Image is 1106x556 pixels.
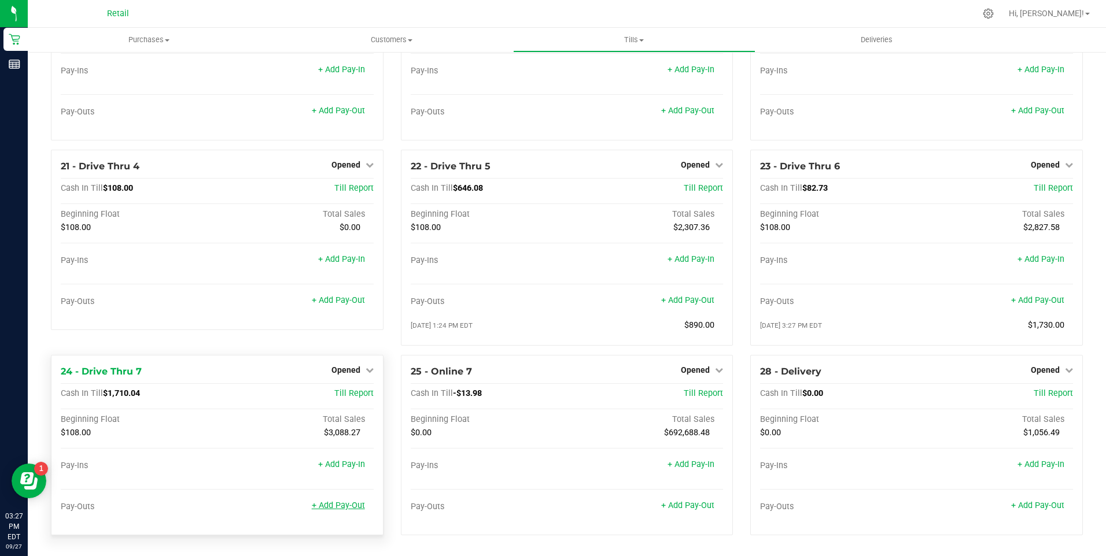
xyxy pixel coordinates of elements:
span: $0.00 [802,388,823,398]
div: Pay-Outs [760,296,916,307]
a: + Add Pay-In [668,254,714,264]
p: 03:27 PM EDT [5,511,23,542]
div: Pay-Outs [411,502,567,512]
div: Pay-Outs [760,502,916,512]
div: Pay-Ins [411,461,567,471]
span: $108.00 [61,223,91,232]
div: Total Sales [917,414,1073,425]
span: $2,307.36 [673,223,710,232]
div: Beginning Float [760,414,916,425]
div: Pay-Ins [411,255,567,266]
span: Opened [681,160,710,169]
span: 24 - Drive Thru 7 [61,366,142,377]
span: Opened [331,365,360,375]
span: Retail [107,9,129,18]
div: Beginning Float [61,414,217,425]
span: $0.00 [340,223,360,232]
div: Beginning Float [760,209,916,220]
div: Total Sales [217,209,373,220]
span: $692,688.48 [664,428,710,438]
span: Opened [1031,365,1060,375]
a: Purchases [28,28,270,52]
span: $108.00 [411,223,441,232]
a: + Add Pay-Out [312,501,365,510]
span: $2,827.58 [1023,223,1060,232]
span: [DATE] 1:24 PM EDT [411,321,473,329]
a: Till Report [684,183,723,193]
a: + Add Pay-In [318,65,365,75]
span: Purchases [28,35,270,45]
a: Till Report [334,388,374,398]
div: Pay-Outs [411,107,567,117]
span: Cash In Till [61,183,103,193]
span: $108.00 [760,223,790,232]
span: Opened [1031,160,1060,169]
p: 09/27 [5,542,23,551]
span: -$13.98 [453,388,482,398]
span: Deliveries [845,35,908,45]
span: $108.00 [61,428,91,438]
span: $890.00 [684,320,714,330]
div: Pay-Outs [61,502,217,512]
span: 28 - Delivery [760,366,821,377]
span: 25 - Online 7 [411,366,472,377]
a: + Add Pay-In [318,459,365,469]
a: Tills [513,28,755,52]
span: Cash In Till [411,388,453,398]
div: Pay-Ins [61,66,217,76]
a: + Add Pay-Out [312,295,365,305]
span: [DATE] 3:27 PM EDT [760,321,822,329]
inline-svg: Retail [9,34,20,45]
div: Pay-Ins [760,66,916,76]
div: Pay-Outs [760,107,916,117]
a: Customers [270,28,513,52]
a: + Add Pay-In [1017,459,1064,469]
div: Pay-Outs [61,296,217,307]
a: Till Report [684,388,723,398]
a: Deliveries [755,28,998,52]
iframe: Resource center unread badge [34,462,48,476]
div: Beginning Float [61,209,217,220]
div: Pay-Ins [760,255,916,266]
a: Till Report [1034,183,1073,193]
a: + Add Pay-In [318,254,365,264]
a: + Add Pay-In [668,65,714,75]
div: Pay-Ins [411,66,567,76]
div: Pay-Ins [61,461,217,471]
div: Total Sales [917,209,1073,220]
span: Hi, [PERSON_NAME]! [1009,9,1084,18]
span: Customers [271,35,512,45]
span: $1,056.49 [1023,428,1060,438]
a: + Add Pay-Out [661,295,714,305]
a: + Add Pay-Out [661,106,714,116]
a: + Add Pay-Out [1011,501,1064,510]
div: Pay-Ins [760,461,916,471]
a: Till Report [334,183,374,193]
span: $1,710.04 [103,388,140,398]
span: $1,730.00 [1028,320,1064,330]
span: Tills [514,35,755,45]
div: Beginning Float [411,209,567,220]
a: + Add Pay-Out [312,106,365,116]
span: $82.73 [802,183,828,193]
span: 23 - Drive Thru 6 [760,161,840,172]
span: $0.00 [411,428,432,438]
span: Cash In Till [760,183,802,193]
a: + Add Pay-In [668,459,714,469]
a: + Add Pay-In [1017,65,1064,75]
div: Pay-Outs [61,107,217,117]
span: $108.00 [103,183,133,193]
a: + Add Pay-Out [1011,295,1064,305]
a: Till Report [1034,388,1073,398]
a: + Add Pay-Out [1011,106,1064,116]
div: Total Sales [567,209,723,220]
inline-svg: Reports [9,58,20,70]
a: + Add Pay-In [1017,254,1064,264]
